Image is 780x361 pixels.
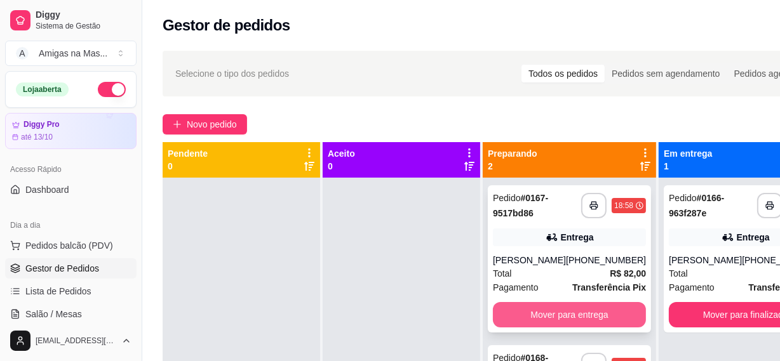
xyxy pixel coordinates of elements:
[669,193,724,218] strong: # 0166-963f287e
[664,160,712,173] p: 1
[669,280,715,294] span: Pagamento
[25,285,91,298] span: Lista de Pedidos
[328,160,355,173] p: 0
[5,325,137,356] button: [EMAIL_ADDRESS][DOMAIN_NAME]
[521,65,605,82] div: Todos os pedidos
[5,235,137,256] button: Pedidos balcão (PDV)
[36,21,131,31] span: Sistema de Gestão
[25,308,82,320] span: Salão / Mesas
[5,41,137,66] button: Select a team
[175,67,289,81] span: Selecione o tipo dos pedidos
[36,10,131,21] span: Diggy
[572,282,646,292] strong: Transferência Pix
[168,160,208,173] p: 0
[493,193,548,218] strong: # 0167-9517bd86
[25,262,99,275] span: Gestor de Pedidos
[493,280,539,294] span: Pagamento
[493,254,566,266] div: [PERSON_NAME]
[605,65,727,82] div: Pedidos sem agendamento
[669,254,742,266] div: [PERSON_NAME]
[5,5,137,36] a: DiggySistema de Gestão
[328,147,355,160] p: Aceito
[493,193,521,203] span: Pedido
[16,47,29,60] span: A
[21,132,53,142] article: até 13/10
[163,114,247,135] button: Novo pedido
[5,304,137,324] a: Salão / Mesas
[669,266,688,280] span: Total
[488,147,537,160] p: Preparando
[25,239,113,252] span: Pedidos balcão (PDV)
[39,47,107,60] div: Amigas na Mas ...
[173,120,182,129] span: plus
[561,231,594,244] div: Entrega
[5,180,137,200] a: Dashboard
[187,117,237,131] span: Novo pedido
[493,302,646,327] button: Mover para entrega
[566,254,646,266] div: [PHONE_NUMBER]
[493,266,512,280] span: Total
[610,268,646,279] strong: R$ 82,00
[488,160,537,173] p: 2
[5,113,137,149] a: Diggy Proaté 13/10
[16,82,69,96] div: Loja aberta
[737,231,770,244] div: Entrega
[163,15,290,36] h2: Gestor de pedidos
[669,193,697,203] span: Pedido
[36,336,116,346] span: [EMAIL_ADDRESS][DOMAIN_NAME]
[664,147,712,160] p: Em entrega
[614,200,633,211] div: 18:58
[168,147,208,160] p: Pendente
[98,82,126,97] button: Alterar Status
[5,159,137,180] div: Acesso Rápido
[5,215,137,235] div: Dia a dia
[5,258,137,279] a: Gestor de Pedidos
[24,120,60,129] article: Diggy Pro
[5,281,137,301] a: Lista de Pedidos
[25,183,69,196] span: Dashboard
